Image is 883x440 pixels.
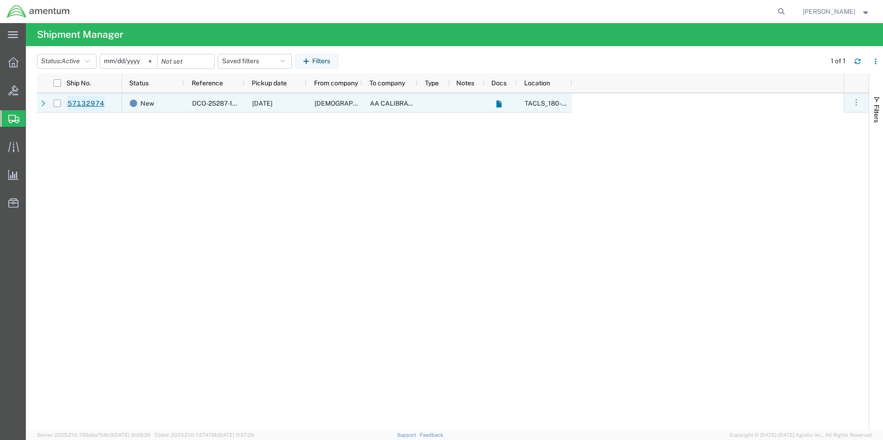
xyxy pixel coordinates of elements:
span: Filters [873,105,880,123]
button: Filters [295,54,339,69]
button: Status:Active [37,54,97,69]
span: From company [314,79,358,87]
span: U.S. Army [314,100,403,107]
span: Status [129,79,149,87]
span: New [140,94,154,113]
h4: Shipment Manager [37,23,123,46]
span: AA CALIBRATION SERVICES [370,100,456,107]
span: [DATE] 11:37:29 [218,432,254,438]
span: Ship No. [67,79,91,87]
input: Not set [157,54,214,68]
button: [PERSON_NAME] [802,6,871,17]
span: Type [425,79,439,87]
span: Docs [491,79,507,87]
span: Copyright © [DATE]-[DATE] Agistix Inc., All Rights Reserved [730,431,872,439]
div: 1 of 1 [831,56,847,66]
span: TACLS_180-Seoul, S. Korea [525,100,703,107]
a: Support [397,432,420,438]
span: 10/14/2025 [252,100,272,107]
span: [DATE] 10:09:35 [113,432,151,438]
a: 57132974 [67,96,105,111]
span: Pickup date [252,79,287,87]
span: Misuk Burger [803,6,855,17]
span: Notes [456,79,474,87]
span: Location [524,79,550,87]
span: Client: 2025.21.0-7d7479b [155,432,254,438]
button: Saved filters [218,54,292,69]
span: Reference [192,79,223,87]
span: To company [369,79,405,87]
span: DCO-25287-169468 [192,100,253,107]
span: Active [61,57,80,65]
img: logo [6,5,70,18]
input: Not set [100,54,157,68]
span: Server: 2025.21.0-769a9a7b8c3 [37,432,151,438]
a: Feedback [420,432,443,438]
